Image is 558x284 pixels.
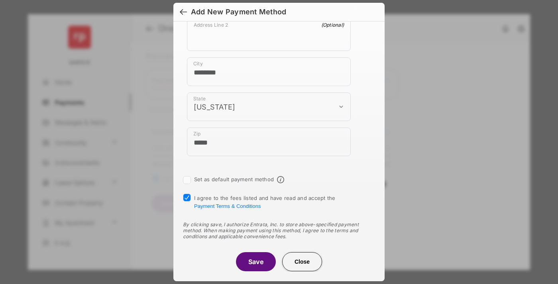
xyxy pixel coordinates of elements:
button: Save [236,252,276,271]
div: payment_method_screening[postal_addresses][administrativeArea] [187,92,351,121]
button: Close [282,252,322,271]
div: payment_method_screening[postal_addresses][locality] [187,57,351,86]
div: payment_method_screening[postal_addresses][postalCode] [187,127,351,156]
div: By clicking save, I authorize Entrata, Inc. to store above-specified payment method. When making ... [183,221,375,239]
span: I agree to the fees listed and have read and accept the [194,195,336,209]
button: I agree to the fees listed and have read and accept the [194,203,261,209]
div: payment_method_screening[postal_addresses][addressLine2] [187,18,351,51]
label: Set as default payment method [194,176,274,182]
div: Add New Payment Method [191,8,286,16]
span: Default payment method info [277,176,284,183]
